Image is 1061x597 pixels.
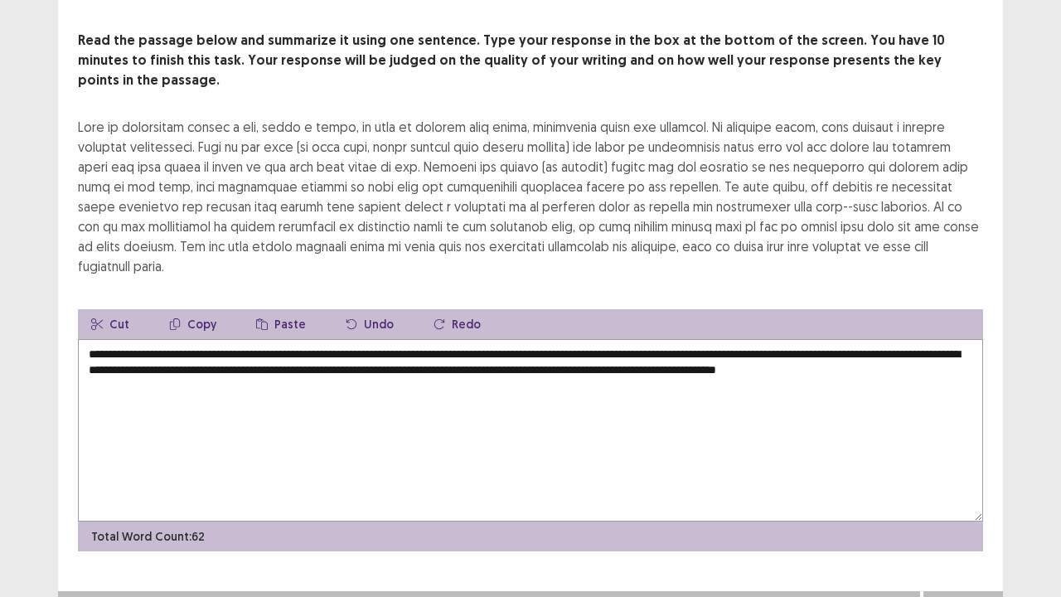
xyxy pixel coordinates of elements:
p: Total Word Count: 62 [91,528,205,546]
div: Lore ip dolorsitam consec a eli, seddo e tempo, in utla et dolorem aliq enima, minimvenia quisn e... [78,117,983,276]
button: Copy [156,309,230,339]
button: Redo [420,309,494,339]
button: Cut [78,309,143,339]
button: Undo [332,309,407,339]
button: Paste [243,309,319,339]
p: Read the passage below and summarize it using one sentence. Type your response in the box at the ... [78,31,983,90]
